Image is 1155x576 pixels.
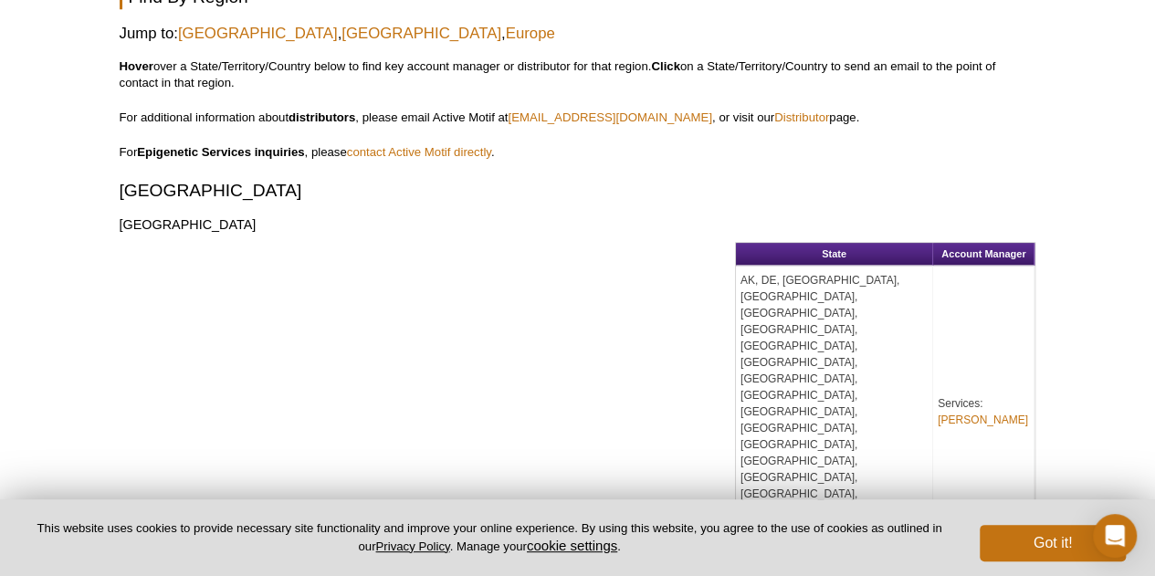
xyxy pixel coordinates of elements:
td: Services: [933,266,1034,559]
button: Got it! [980,525,1126,561]
h2: [GEOGRAPHIC_DATA] [120,178,1036,203]
strong: Click [651,59,680,73]
p: This website uses cookies to provide necessary site functionality and improve your online experie... [29,520,950,555]
div: Open Intercom Messenger [1093,514,1137,558]
p: For additional information about , please email Active Motif at , or visit our page. [120,110,1036,126]
td: AK, DE, [GEOGRAPHIC_DATA], [GEOGRAPHIC_DATA], [GEOGRAPHIC_DATA], [GEOGRAPHIC_DATA], [GEOGRAPHIC_D... [736,266,933,559]
h4: [GEOGRAPHIC_DATA] [120,216,1036,233]
p: For , please . [120,144,1036,161]
a: [GEOGRAPHIC_DATA] [341,23,501,45]
strong: Epigenetic Services inquiries [137,145,304,159]
button: cookie settings [527,538,617,553]
h3: Jump to: , , [120,23,1036,45]
strong: Hover [120,59,153,73]
th: State [736,243,933,266]
p: over a State/Territory/Country below to find key account manager or distributor for that region. ... [120,58,1036,91]
th: Account Manager [933,243,1034,266]
a: [PERSON_NAME] [938,412,1028,428]
a: Distributor [774,110,829,124]
a: [EMAIL_ADDRESS][DOMAIN_NAME] [508,110,712,124]
strong: distributors [289,110,355,124]
a: contact Active Motif directly [347,145,491,159]
a: [GEOGRAPHIC_DATA] [178,23,338,45]
a: Europe [506,23,555,45]
a: Privacy Policy [375,539,449,553]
